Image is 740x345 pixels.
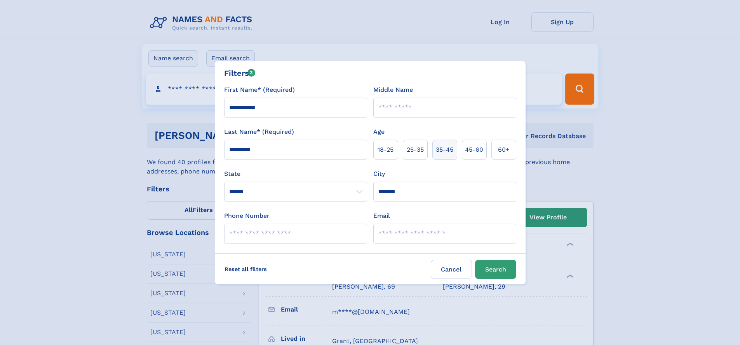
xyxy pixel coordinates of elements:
span: 18‑25 [378,145,394,154]
label: Age [373,127,385,137]
label: First Name* (Required) [224,85,295,95]
span: 60+ [498,145,510,154]
span: 25‑35 [407,145,424,154]
label: Reset all filters [219,260,272,278]
label: Middle Name [373,85,413,95]
label: Phone Number [224,211,270,221]
label: City [373,169,385,179]
button: Search [475,260,516,279]
div: Filters [224,67,256,79]
label: Email [373,211,390,221]
label: State [224,169,367,179]
span: 45‑60 [465,145,483,154]
label: Cancel [431,260,472,279]
label: Last Name* (Required) [224,127,294,137]
span: 35‑45 [436,145,453,154]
